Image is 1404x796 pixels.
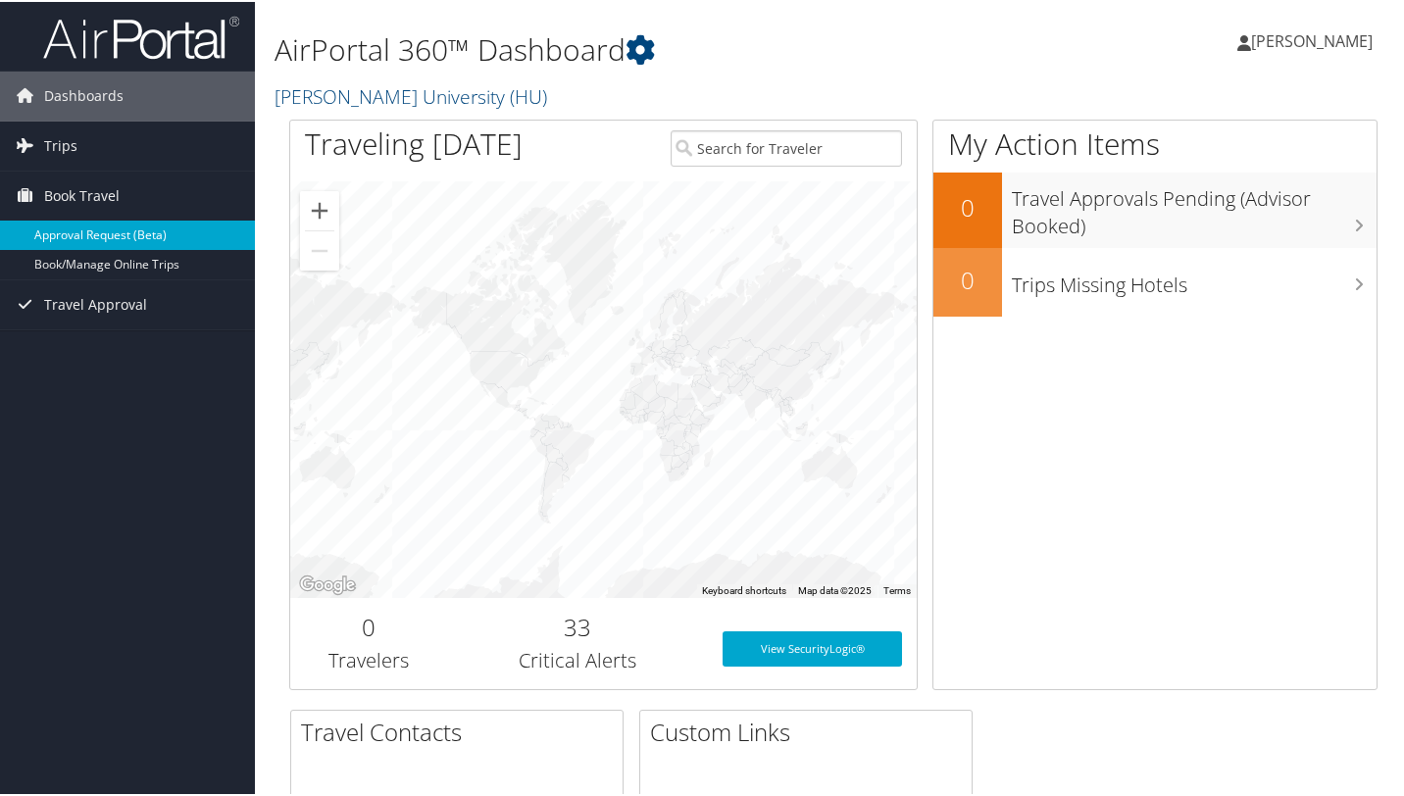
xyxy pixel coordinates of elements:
[933,246,1377,315] a: 0Trips Missing Hotels
[798,583,872,594] span: Map data ©2025
[295,571,360,596] img: Google
[933,262,1002,295] h2: 0
[43,13,239,59] img: airportal-logo.png
[933,189,1002,223] h2: 0
[933,122,1377,163] h1: My Action Items
[44,170,120,219] span: Book Travel
[723,629,902,665] a: View SecurityLogic®
[933,171,1377,246] a: 0Travel Approvals Pending (Advisor Booked)
[44,70,124,119] span: Dashboards
[1237,10,1392,69] a: [PERSON_NAME]
[295,571,360,596] a: Open this area in Google Maps (opens a new window)
[1012,260,1377,297] h3: Trips Missing Hotels
[305,609,432,642] h2: 0
[1251,28,1373,50] span: [PERSON_NAME]
[300,229,339,269] button: Zoom out
[44,120,77,169] span: Trips
[702,582,786,596] button: Keyboard shortcuts
[462,645,693,672] h3: Critical Alerts
[1012,174,1377,238] h3: Travel Approvals Pending (Advisor Booked)
[44,278,147,327] span: Travel Approval
[301,714,623,747] h2: Travel Contacts
[671,128,902,165] input: Search for Traveler
[275,27,1020,69] h1: AirPortal 360™ Dashboard
[650,714,972,747] h2: Custom Links
[300,189,339,228] button: Zoom in
[305,122,523,163] h1: Traveling [DATE]
[883,583,911,594] a: Terms (opens in new tab)
[462,609,693,642] h2: 33
[305,645,432,672] h3: Travelers
[275,81,552,108] a: [PERSON_NAME] University (HU)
